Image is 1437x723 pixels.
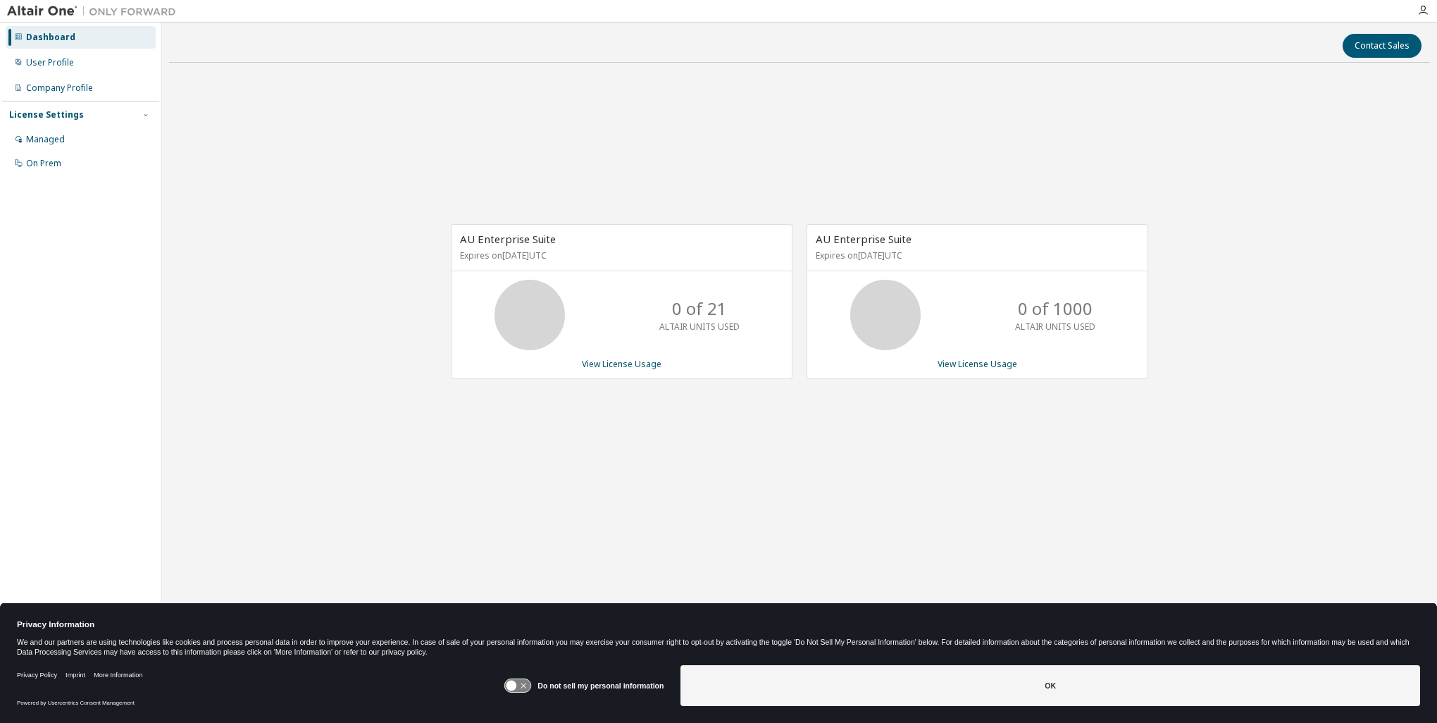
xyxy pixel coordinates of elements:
[26,57,74,68] div: User Profile
[26,32,75,43] div: Dashboard
[460,249,780,261] p: Expires on [DATE] UTC
[1343,34,1422,58] button: Contact Sales
[816,232,912,246] span: AU Enterprise Suite
[460,232,556,246] span: AU Enterprise Suite
[816,249,1136,261] p: Expires on [DATE] UTC
[7,4,183,18] img: Altair One
[26,134,65,145] div: Managed
[582,358,661,370] a: View License Usage
[9,109,84,121] div: License Settings
[938,358,1017,370] a: View License Usage
[672,297,727,321] p: 0 of 21
[1015,321,1095,333] p: ALTAIR UNITS USED
[26,158,61,169] div: On Prem
[26,82,93,94] div: Company Profile
[1018,297,1093,321] p: 0 of 1000
[659,321,740,333] p: ALTAIR UNITS USED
